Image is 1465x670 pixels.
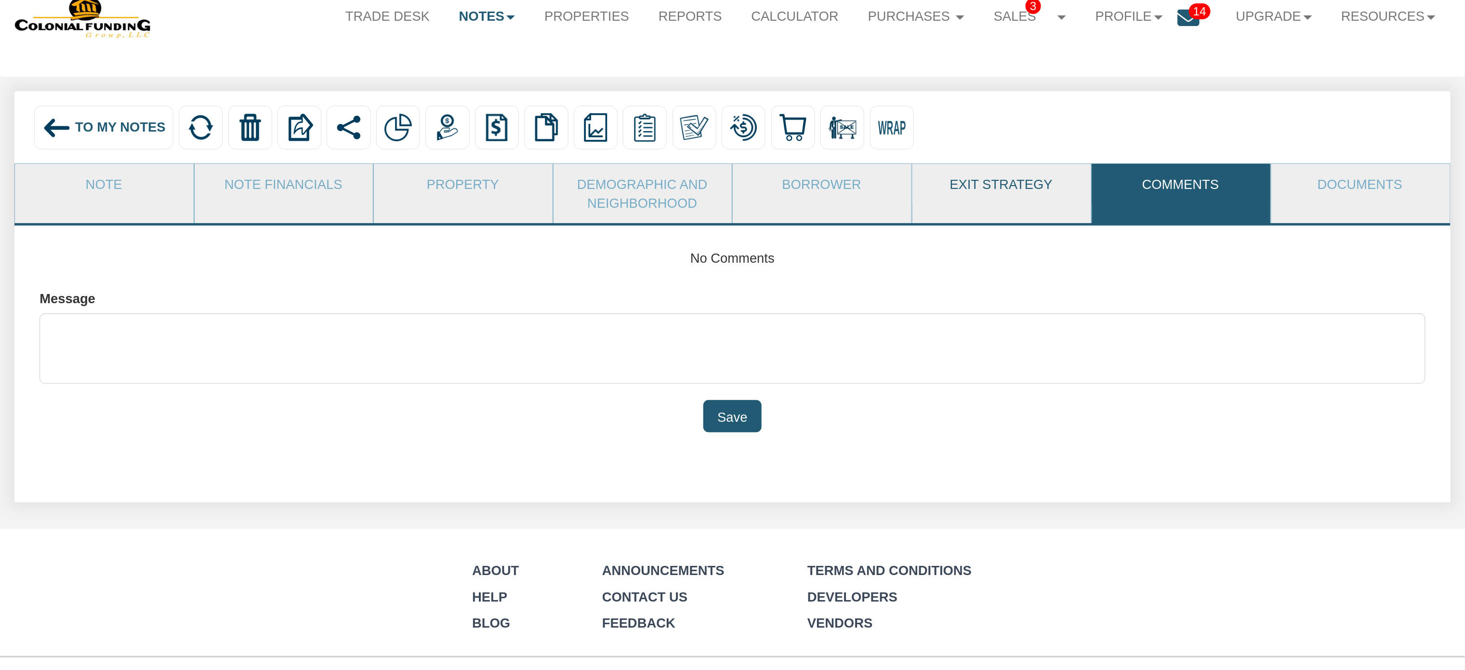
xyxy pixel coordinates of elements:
[733,164,911,204] a: Borrower
[779,113,807,142] img: buy.svg
[807,590,897,604] a: Developers
[912,164,1090,204] a: Exit Strategy
[828,113,857,142] img: sale_remove.png
[434,113,462,142] img: payment.png
[483,113,511,142] img: history.png
[1189,3,1211,19] span: 14
[40,289,95,308] label: Message
[554,164,731,223] a: Demographic and Neighborhood
[807,616,872,630] a: Vendors
[729,113,758,142] img: loan_mod.png
[42,113,72,143] img: back_arrow_left_icon.svg
[236,113,264,142] img: trash.png
[631,113,659,142] img: serviceOrders.png
[374,164,552,204] a: Property
[680,113,709,142] img: make_own.png
[472,563,519,578] a: About
[335,113,363,142] img: share.svg
[472,616,510,630] a: Blog
[532,113,561,142] img: copy.png
[807,563,972,578] a: Terms and Conditions
[472,590,507,604] a: Help
[384,113,412,142] img: partial.png
[1092,164,1270,204] a: Comments
[195,164,372,204] a: Note Financials
[31,249,1434,268] div: No Comments
[15,164,193,204] a: Note
[878,113,906,142] img: wrap.svg
[581,113,610,142] img: reports.png
[285,113,314,142] img: export.svg
[602,616,675,630] a: Feedback
[602,590,687,604] a: Contact Us
[602,563,725,578] a: Announcements
[1271,164,1449,204] a: Documents
[75,120,166,134] span: To My Notes
[703,400,762,432] button: Save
